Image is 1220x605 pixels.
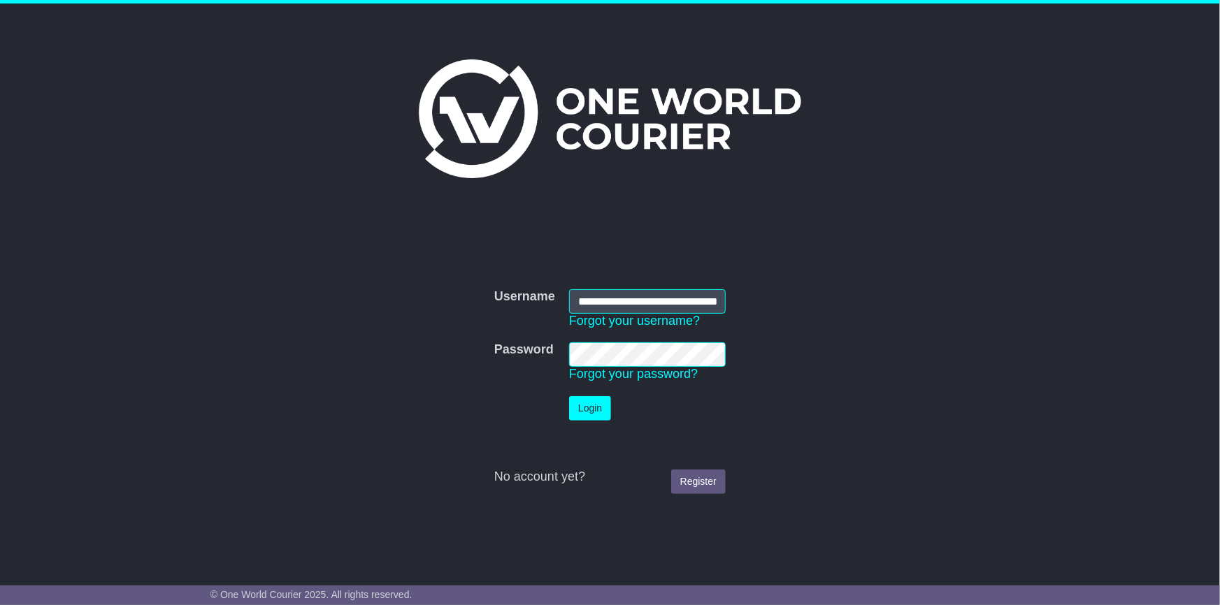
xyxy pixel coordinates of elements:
[494,469,726,485] div: No account yet?
[494,289,555,305] label: Username
[210,589,412,600] span: © One World Courier 2025. All rights reserved.
[419,59,801,178] img: One World
[494,342,554,358] label: Password
[671,469,726,494] a: Register
[569,367,698,381] a: Forgot your password?
[569,396,611,421] button: Login
[569,314,700,328] a: Forgot your username?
